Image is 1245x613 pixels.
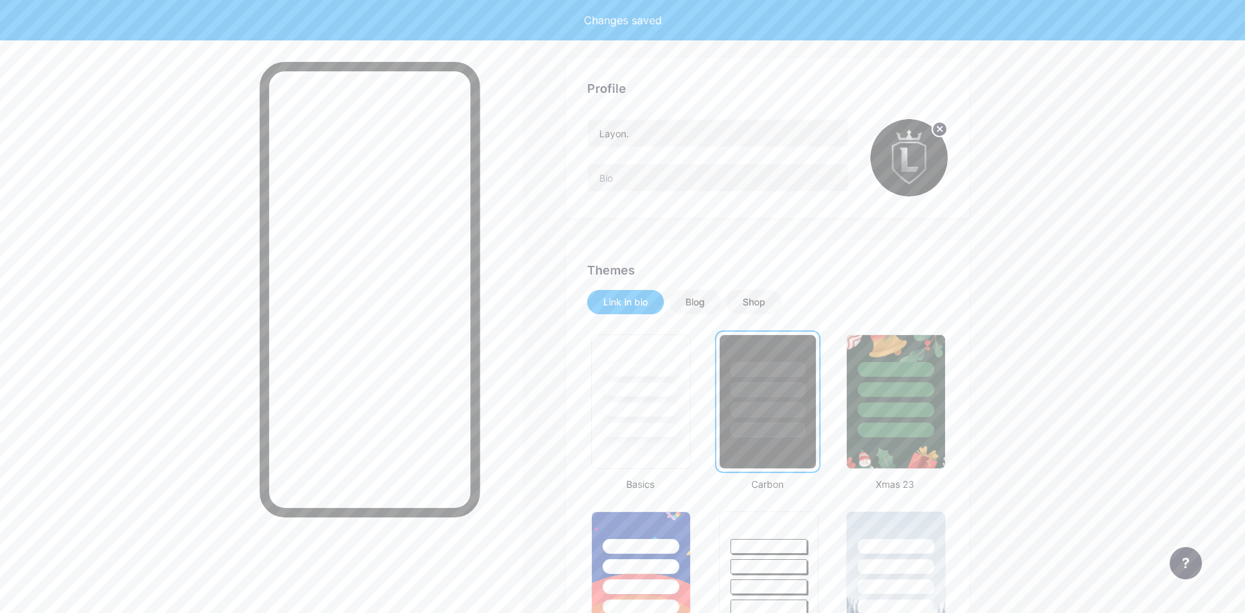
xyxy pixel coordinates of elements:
div: Themes [587,261,948,279]
div: Profile [587,79,948,98]
div: Changes saved [584,12,662,28]
div: Xmas 23 [842,477,948,491]
div: Basics [587,477,693,491]
div: Link in bio [603,295,648,309]
input: Bio [588,164,848,191]
div: Shop [743,295,765,309]
img: leandro montane [870,119,948,196]
div: Blog [685,295,705,309]
input: Name [588,120,848,147]
div: Carbon [715,477,821,491]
